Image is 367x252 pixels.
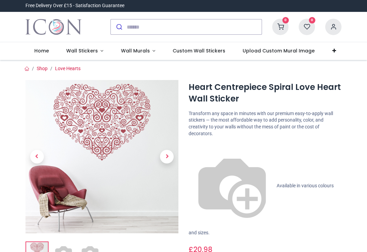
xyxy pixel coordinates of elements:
[243,47,315,54] span: Upload Custom Mural Image
[156,103,179,210] a: Next
[25,17,82,36] a: Logo of Icon Wall Stickers
[25,80,178,233] img: Heart Centrepiece Spiral Love Heart Wall Sticker
[37,66,48,71] a: Shop
[25,17,82,36] img: Icon Wall Stickers
[173,47,225,54] span: Custom Wall Stickers
[199,2,342,9] iframe: Customer reviews powered by Trustpilot
[25,2,124,9] div: Free Delivery Over £15 - Satisfaction Guarantee
[111,19,127,34] button: Submit
[34,47,49,54] span: Home
[57,42,112,60] a: Wall Stickers
[30,150,44,163] span: Previous
[189,110,342,137] p: Transform any space in minutes with our premium easy-to-apply wall stickers — the most affordable...
[299,24,315,29] a: 0
[55,66,81,71] a: Love Hearts
[282,17,289,23] sup: 0
[272,24,289,29] a: 0
[112,42,164,60] a: Wall Murals
[189,81,342,105] h1: Heart Centrepiece Spiral Love Heart Wall Sticker
[309,17,315,23] sup: 0
[66,47,98,54] span: Wall Stickers
[25,103,49,210] a: Previous
[121,47,150,54] span: Wall Murals
[160,150,174,163] span: Next
[189,142,276,230] img: color-wheel.png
